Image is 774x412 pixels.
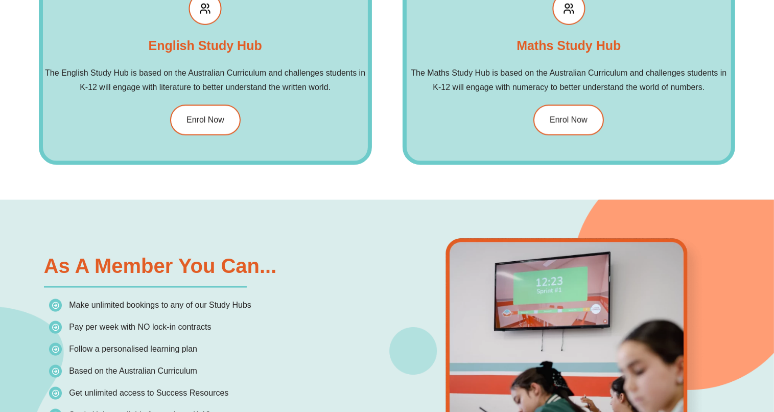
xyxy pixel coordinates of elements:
span: Enrol Now [550,116,588,124]
h2: The Maths Study Hub is based on the Australian Curriculum and challenges students in K-12 will en... [407,66,732,95]
span: Enrol Now [186,116,224,124]
a: Enrol Now [533,105,604,135]
span: Follow a personalised learning plan [69,345,197,353]
h2: As a Member You Can... [44,256,382,276]
img: icon-list.png [49,387,62,400]
img: icon-list.png [49,365,62,378]
span: Make unlimited bookings to any of our Study Hubs [69,301,251,309]
h2: Maths Study Hub [517,35,621,56]
h2: The English Study Hub is based on the Australian Curriculum and challenges students in K-12 will ... [43,66,368,95]
img: icon-list.png [49,299,62,312]
span: Get unlimited access to Success Resources [69,388,228,397]
a: Enrol Now [170,105,241,135]
img: icon-list.png [49,321,62,334]
img: icon-list.png [49,343,62,356]
span: Based on the Australian Curriculum [69,367,197,375]
span: Pay per week with NO lock-in contracts [69,323,211,331]
iframe: Chat Widget [604,297,774,412]
h2: English Study Hub [149,35,262,56]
